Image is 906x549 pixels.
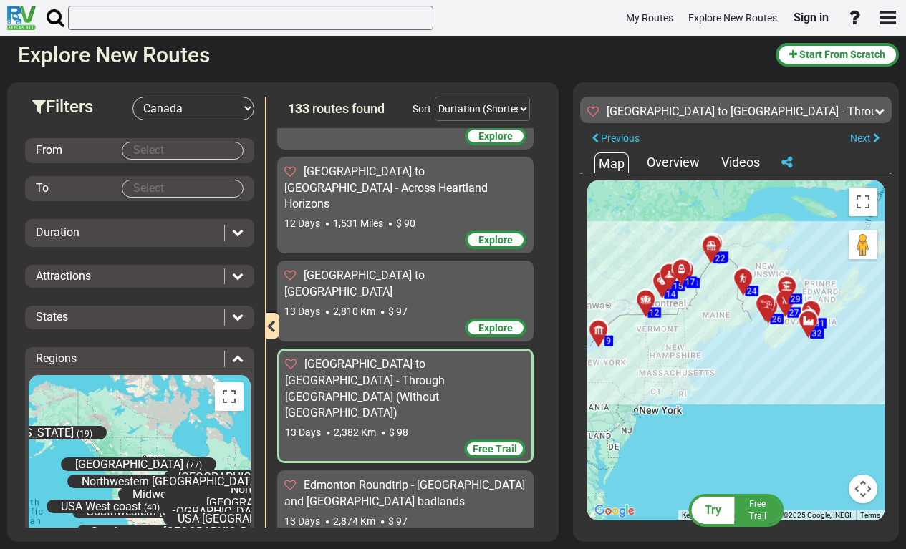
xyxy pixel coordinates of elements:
span: (19) [77,429,92,439]
button: Toggle fullscreen view [849,188,877,216]
img: Google [591,502,638,520]
span: States [36,310,68,324]
span: Northwestern [GEOGRAPHIC_DATA] [82,475,260,488]
span: 1,531 Miles [333,218,383,229]
span: [GEOGRAPHIC_DATA] to [GEOGRAPHIC_DATA] [284,268,425,298]
span: 2,382 Km [334,427,376,438]
span: Previous [601,132,640,144]
span: (40) [144,502,160,512]
span: 13 Days [284,306,320,317]
div: Sort [413,102,431,116]
span: 15 [673,281,683,291]
button: Keyboard shortcuts [682,510,743,520]
span: 29 [790,294,800,304]
div: [GEOGRAPHIC_DATA] to [GEOGRAPHIC_DATA] - Across Heartland Horizons 12 Days 1,531 Miles $ 90 Explore [277,157,534,254]
span: Explore [478,322,513,334]
span: Duration [36,225,79,239]
button: Map camera controls [849,475,877,503]
span: USA West coast [61,500,141,513]
span: Regions [36,351,77,365]
span: 9 [606,336,611,346]
span: 12 Days [284,218,320,229]
span: 14 [665,289,675,299]
a: My Routes [620,4,680,32]
button: Try FreeTrail [684,493,788,528]
span: Explore [478,234,513,246]
div: Explore [465,230,526,249]
button: Next [839,129,892,148]
div: [GEOGRAPHIC_DATA] to [GEOGRAPHIC_DATA] - Through [GEOGRAPHIC_DATA] (Without [GEOGRAPHIC_DATA]) 13... [277,349,534,463]
span: 13 Days [285,427,321,438]
span: 17 [685,277,695,287]
div: Videos [718,153,763,172]
h3: Filters [32,97,132,116]
span: Edmonton Roundtrip - [GEOGRAPHIC_DATA] and [GEOGRAPHIC_DATA] badlands [284,478,525,508]
span: Explore [478,130,513,142]
span: Next [850,132,871,144]
a: Sign in [787,3,835,33]
div: Attractions [29,268,251,285]
button: Toggle fullscreen view [215,382,244,411]
span: [GEOGRAPHIC_DATA] [75,457,183,471]
span: 18 [688,278,698,288]
div: Overview [643,153,703,172]
a: Open this area in Google Maps (opens a new window) [591,502,638,520]
span: routes found [312,101,385,116]
span: $ 97 [388,515,408,527]
button: Previous [580,129,651,148]
div: States [29,309,251,326]
span: Try [705,503,721,517]
span: To [36,181,49,195]
span: 13 Days [284,515,320,527]
span: Attractions [36,269,91,283]
span: 26 [771,314,781,324]
h2: Explore New Routes [18,43,765,67]
span: [US_STATE] [15,426,74,439]
a: Terms [860,511,880,519]
div: Free Trail [464,439,526,458]
span: Map data ©2025 Google, INEGI [752,511,852,519]
span: From [36,143,62,157]
span: My Routes [626,12,673,24]
span: 32 [811,329,821,339]
input: Select [122,142,243,159]
img: RvPlanetLogo.png [7,6,36,30]
span: Sign in [794,11,829,24]
span: 22 [715,253,725,263]
span: [GEOGRAPHIC_DATA] to [GEOGRAPHIC_DATA] - Across Heartland Horizons [284,165,488,211]
span: 2,874 Km [333,515,375,527]
span: Free Trail [749,499,766,521]
button: Start From Scratch [776,43,899,67]
span: $ 98 [389,427,408,438]
span: Free Trail [473,443,517,455]
div: Explore [465,127,526,145]
span: $ 97 [388,306,408,317]
span: Explore New Routes [688,12,777,24]
a: Explore New Routes [682,4,784,32]
span: 12 [649,308,659,318]
div: [GEOGRAPHIC_DATA] to [GEOGRAPHIC_DATA] 13 Days 2,810 Km $ 97 Explore [277,261,534,341]
span: Start From Scratch [799,49,885,60]
div: Map [594,152,629,173]
div: Duration [29,225,251,241]
div: Regions [29,351,251,367]
span: 133 [288,101,309,116]
span: $ 90 [396,218,415,229]
span: USA [GEOGRAPHIC_DATA] [178,512,310,525]
div: Explore [465,319,526,337]
button: Drag Pegman onto the map to open Street View [849,230,877,259]
span: [GEOGRAPHIC_DATA] to [GEOGRAPHIC_DATA] - Through [GEOGRAPHIC_DATA] (Without [GEOGRAPHIC_DATA]) [285,357,445,420]
span: (77) [186,460,202,470]
span: 27 [789,308,799,318]
input: Select [122,180,243,197]
span: 2,810 Km [333,306,375,317]
span: 31 [814,319,824,329]
span: 24 [746,286,756,296]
